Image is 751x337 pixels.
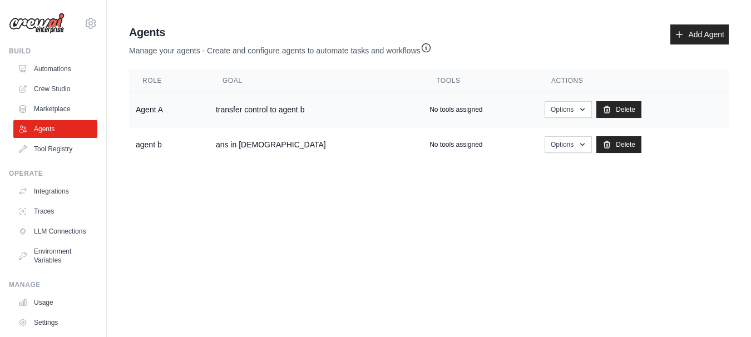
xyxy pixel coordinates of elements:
h2: Agents [129,24,432,40]
a: Delete [596,101,641,118]
td: agent b [129,127,209,162]
a: Automations [13,60,97,78]
a: Tool Registry [13,140,97,158]
p: Manage your agents - Create and configure agents to automate tasks and workflows [129,40,432,56]
td: transfer control to agent b [209,92,423,127]
a: Integrations [13,182,97,200]
div: Build [9,47,97,56]
a: Agents [13,120,97,138]
td: ans in [DEMOGRAPHIC_DATA] [209,127,423,162]
a: Marketplace [13,100,97,118]
th: Goal [209,70,423,92]
th: Role [129,70,209,92]
th: Tools [423,70,538,92]
a: LLM Connections [13,222,97,240]
a: Settings [13,314,97,331]
p: No tools assigned [429,105,482,114]
p: No tools assigned [429,140,482,149]
a: Add Agent [670,24,729,44]
a: Usage [13,294,97,311]
a: Traces [13,202,97,220]
div: Manage [9,280,97,289]
div: Operate [9,169,97,178]
th: Actions [538,70,729,92]
button: Options [545,136,592,153]
a: Delete [596,136,641,153]
a: Environment Variables [13,242,97,269]
a: Crew Studio [13,80,97,98]
img: Logo [9,13,65,34]
td: Agent A [129,92,209,127]
button: Options [545,101,592,118]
